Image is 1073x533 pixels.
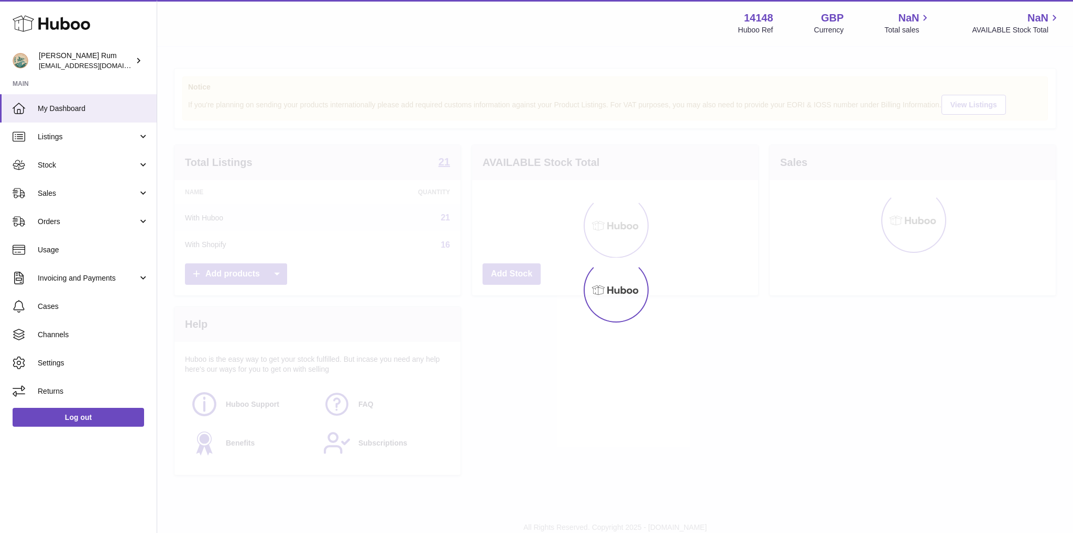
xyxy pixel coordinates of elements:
strong: 14148 [744,11,773,25]
span: Usage [38,245,149,255]
span: Invoicing and Payments [38,273,138,283]
span: Returns [38,386,149,396]
span: AVAILABLE Stock Total [972,25,1060,35]
strong: GBP [821,11,844,25]
div: [PERSON_NAME] Rum [39,51,133,71]
span: Sales [38,188,138,198]
div: Currency [814,25,844,35]
span: My Dashboard [38,104,149,114]
div: Huboo Ref [738,25,773,35]
span: Settings [38,358,149,368]
span: NaN [898,11,919,25]
a: Log out [13,408,144,427]
span: NaN [1027,11,1048,25]
a: NaN Total sales [884,11,931,35]
a: NaN AVAILABLE Stock Total [972,11,1060,35]
img: mail@bartirum.wales [13,53,28,69]
span: Listings [38,132,138,142]
span: Orders [38,217,138,227]
span: Total sales [884,25,931,35]
span: [EMAIL_ADDRESS][DOMAIN_NAME] [39,61,154,70]
span: Stock [38,160,138,170]
span: Cases [38,302,149,312]
span: Channels [38,330,149,340]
